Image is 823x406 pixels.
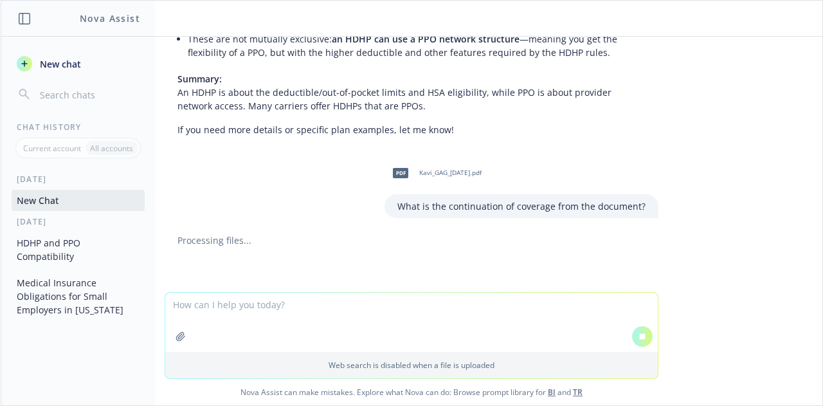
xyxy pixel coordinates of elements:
[80,12,140,25] h1: Nova Assist
[12,232,145,267] button: HDHP and PPO Compatibility
[1,174,155,185] div: [DATE]
[165,234,658,247] div: Processing files...
[188,30,646,62] li: These are not mutually exclusive: —meaning you get the flexibility of a PPO, but with the higher ...
[23,143,81,154] p: Current account
[12,190,145,211] button: New Chat
[177,73,222,85] span: Summary:
[177,72,646,113] p: An HDHP is about the deductible/out-of-pocket limits and HSA eligibility, while PPO is about prov...
[12,272,145,320] button: Medical Insurance Obligations for Small Employers in [US_STATE]
[1,216,155,227] div: [DATE]
[1,122,155,133] div: Chat History
[419,169,482,177] span: Kavi_GAG_[DATE].pdf
[177,123,646,136] p: If you need more details or specific plan examples, let me know!
[548,387,556,398] a: BI
[6,379,817,405] span: Nova Assist can make mistakes. Explore what Nova can do: Browse prompt library for and
[12,52,145,75] button: New chat
[37,86,140,104] input: Search chats
[384,157,484,189] div: pdfKavi_GAG_[DATE].pdf
[90,143,133,154] p: All accounts
[573,387,583,398] a: TR
[173,360,650,371] p: Web search is disabled when a file is uploaded
[37,57,81,71] span: New chat
[393,168,408,178] span: pdf
[332,33,520,45] span: an HDHP can use a PPO network structure
[397,199,646,213] p: What is the continuation of coverage from the document?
